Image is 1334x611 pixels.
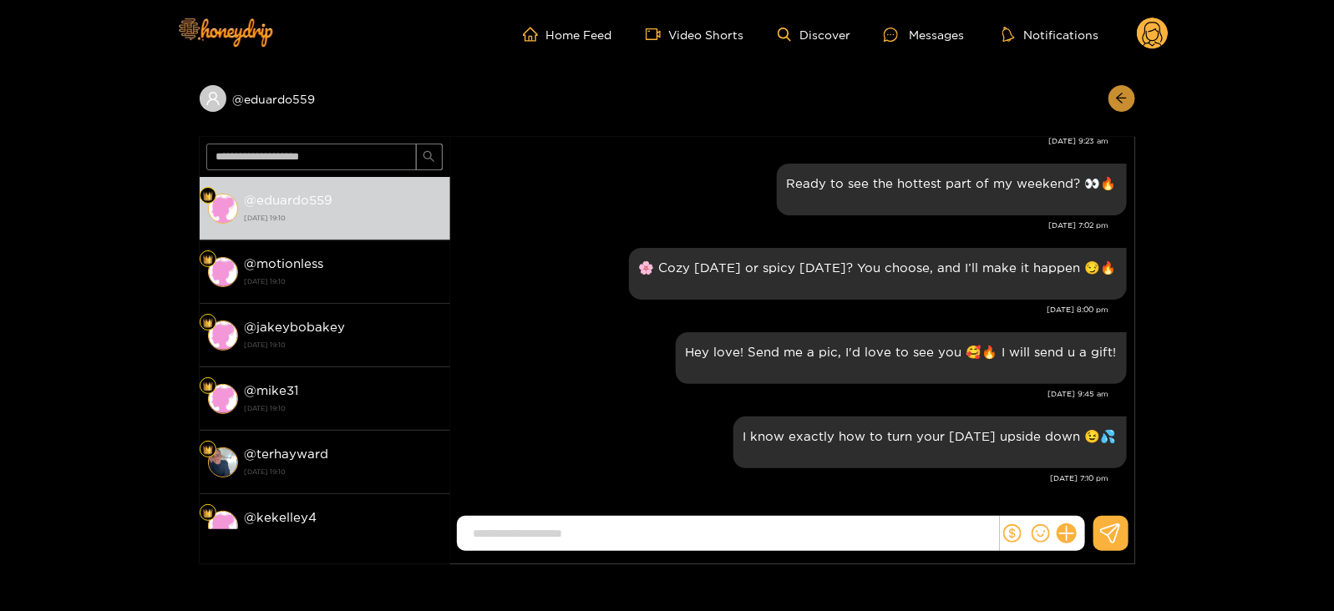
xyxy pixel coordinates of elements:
img: Fan Level [203,508,213,518]
a: Discover [778,28,850,42]
div: Aug. 25, 7:10 pm [733,417,1127,468]
strong: @ kekelley4 [245,510,317,524]
img: conversation [208,321,238,351]
div: @eduardo559 [200,85,450,112]
img: conversation [208,511,238,541]
button: dollar [1000,521,1025,546]
button: search [416,144,443,170]
strong: [DATE] 19:10 [245,528,442,543]
div: [DATE] 9:45 am [459,388,1109,400]
strong: @ motionless [245,256,324,270]
img: conversation [208,257,238,287]
p: 🌸 Cozy [DATE] or spicy [DATE]? You choose, and I’ll make it happen 😏🔥 [639,258,1117,277]
a: Home Feed [523,27,612,42]
span: dollar [1003,524,1022,543]
div: Aug. 22, 7:02 pm [777,164,1127,215]
span: smile [1032,524,1050,543]
span: user [205,91,221,106]
div: [DATE] 7:10 pm [459,472,1109,484]
strong: [DATE] 19:10 [245,274,442,289]
img: Fan Level [203,381,213,391]
a: Video Shorts [646,27,744,42]
strong: @ eduardo559 [245,193,333,207]
img: conversation [208,447,238,477]
p: I know exactly how to turn your [DATE] upside down 😉💦 [743,427,1117,446]
strong: [DATE] 19:10 [245,337,442,352]
div: Messages [884,25,964,44]
strong: @ mike31 [245,383,299,397]
strong: [DATE] 19:10 [245,464,442,479]
strong: @ terhayward [245,447,329,461]
span: home [523,27,546,42]
img: Fan Level [203,445,213,455]
div: [DATE] 9:23 am [459,135,1109,147]
img: conversation [208,194,238,224]
img: Fan Level [203,191,213,201]
img: Fan Level [203,318,213,328]
img: Fan Level [203,255,213,265]
p: Hey love! Send me a pic, I'd love to see you 🥰🔥 I will send u a gift! [686,342,1117,361]
button: arrow-left [1108,85,1135,112]
img: conversation [208,384,238,414]
div: [DATE] 7:02 pm [459,220,1109,231]
span: video-camera [646,27,669,42]
div: Aug. 25, 9:45 am [676,332,1127,384]
div: [DATE] 8:00 pm [459,304,1109,316]
div: Aug. 24, 8:00 pm [629,248,1127,300]
p: Ready to see the hottest part of my weekend? 👀🔥 [787,174,1117,193]
strong: [DATE] 19:10 [245,401,442,416]
strong: @ jakeybobakey [245,320,346,334]
span: search [423,150,435,164]
strong: [DATE] 19:10 [245,210,442,225]
span: arrow-left [1115,92,1128,106]
button: Notifications [997,26,1103,43]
